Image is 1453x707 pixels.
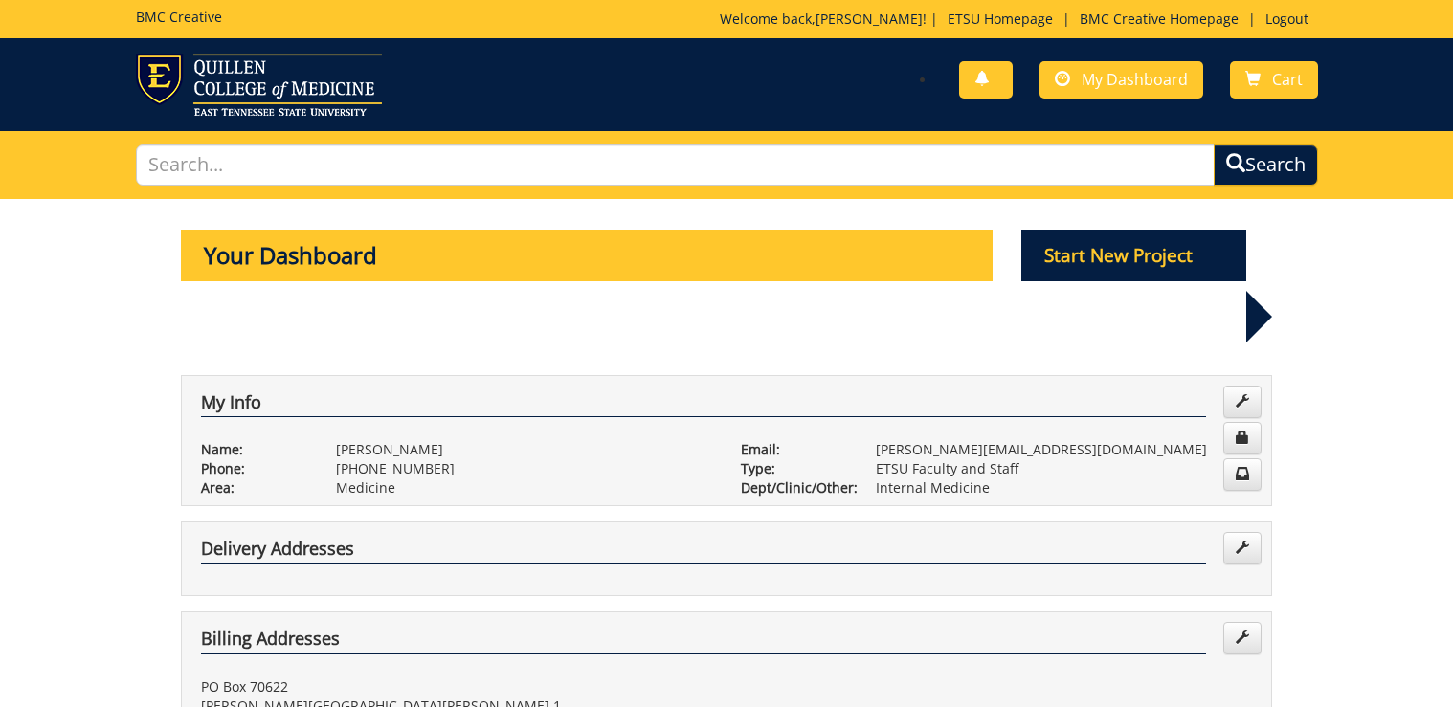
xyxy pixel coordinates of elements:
[741,440,847,459] p: Email:
[816,10,923,28] a: [PERSON_NAME]
[720,10,1318,29] p: Welcome back, ! | | |
[938,10,1062,28] a: ETSU Homepage
[1256,10,1318,28] a: Logout
[741,459,847,478] p: Type:
[201,630,1206,654] h4: Billing Addresses
[1223,422,1262,454] a: Change Password
[201,540,1206,564] h4: Delivery Addresses
[336,478,712,497] p: Medicine
[1223,532,1262,564] a: Edit Addresses
[1223,386,1262,418] a: Edit Info
[876,459,1252,478] p: ETSU Faculty and Staff
[1214,144,1318,186] button: Search
[336,440,712,459] p: [PERSON_NAME]
[741,478,847,497] p: Dept/Clinic/Other:
[201,677,712,696] p: PO Box 70622
[1223,458,1262,491] a: Change Communication Preferences
[1021,230,1247,281] p: Start New Project
[1082,69,1188,90] span: My Dashboard
[201,459,307,478] p: Phone:
[1230,61,1318,99] a: Cart
[876,478,1252,497] p: Internal Medicine
[1223,622,1262,654] a: Edit Addresses
[1272,69,1303,90] span: Cart
[136,10,222,24] h5: BMC Creative
[1039,61,1203,99] a: My Dashboard
[136,144,1215,186] input: Search...
[1021,248,1247,266] a: Start New Project
[181,230,993,281] p: Your Dashboard
[136,54,382,116] img: ETSU logo
[201,393,1206,418] h4: My Info
[876,440,1252,459] p: [PERSON_NAME][EMAIL_ADDRESS][DOMAIN_NAME]
[201,478,307,497] p: Area:
[1070,10,1248,28] a: BMC Creative Homepage
[201,440,307,459] p: Name:
[336,459,712,478] p: [PHONE_NUMBER]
